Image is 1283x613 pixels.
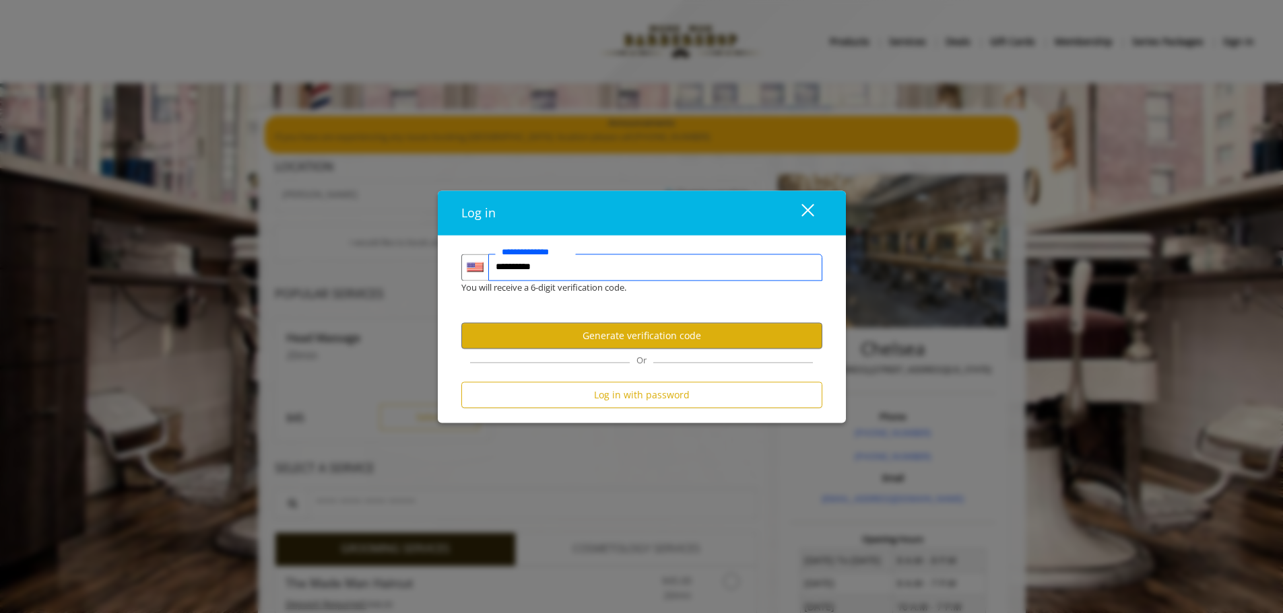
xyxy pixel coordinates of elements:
[461,254,488,281] div: Country
[461,205,496,221] span: Log in
[786,203,813,223] div: close dialog
[461,323,822,349] button: Generate verification code
[777,199,822,227] button: close dialog
[451,281,812,295] div: You will receive a 6-digit verification code.
[630,355,653,367] span: Or
[461,382,822,408] button: Log in with password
